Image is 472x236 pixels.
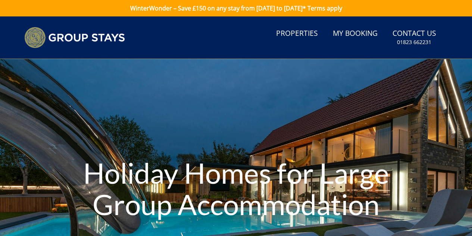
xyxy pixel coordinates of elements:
[273,25,321,42] a: Properties
[390,25,439,50] a: Contact Us01823 662231
[330,25,381,42] a: My Booking
[24,27,125,48] img: Group Stays
[397,38,431,46] small: 01823 662231
[71,142,401,235] h1: Holiday Homes for Large Group Accommodation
